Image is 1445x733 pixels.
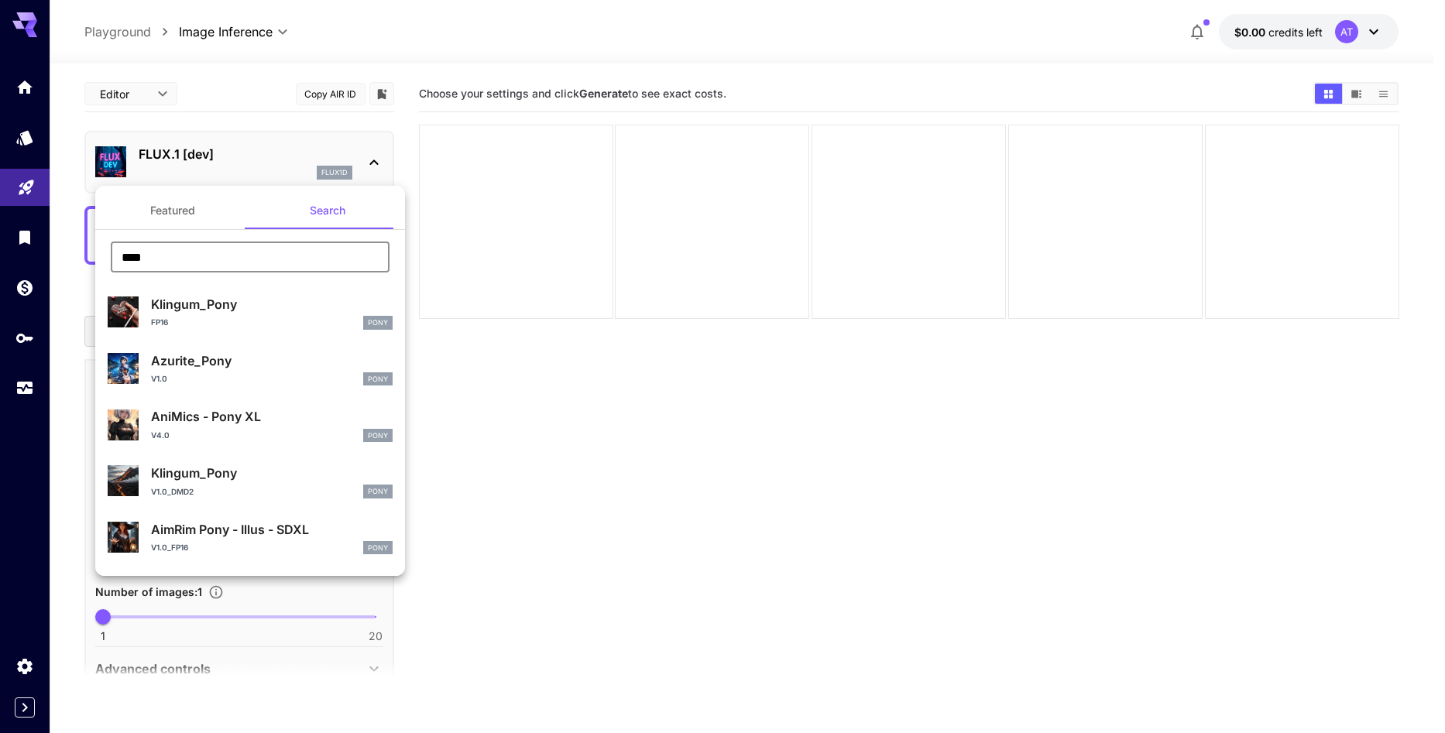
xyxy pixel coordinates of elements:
[151,542,188,553] p: v1.0_FP16
[151,407,393,426] p: AniMics - Pony XL
[95,192,250,229] button: Featured
[108,289,393,336] div: Klingum_PonyFP16Pony
[108,457,393,505] div: Klingum_Ponyv1.0_DMD2Pony
[151,373,167,385] p: v1.0
[368,486,388,497] p: Pony
[368,374,388,385] p: Pony
[151,464,393,482] p: Klingum_Pony
[368,543,388,553] p: Pony
[151,520,393,539] p: AimRim Pony - Illus - SDXL
[108,401,393,448] div: AniMics - Pony XLv4.0Pony
[368,317,388,328] p: Pony
[368,430,388,441] p: Pony
[151,295,393,313] p: Klingum_Pony
[151,486,194,498] p: v1.0_DMD2
[108,514,393,561] div: AimRim Pony - Illus - SDXLv1.0_FP16Pony
[108,345,393,392] div: Azurite_Ponyv1.0Pony
[151,351,393,370] p: Azurite_Pony
[250,192,405,229] button: Search
[151,430,170,441] p: v4.0
[151,317,168,328] p: FP16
